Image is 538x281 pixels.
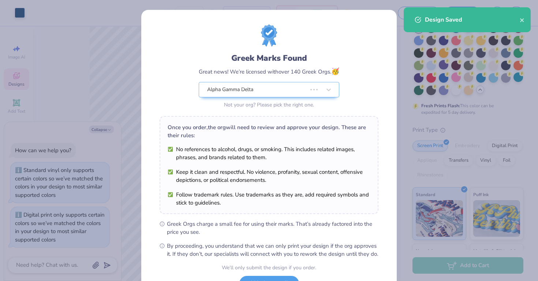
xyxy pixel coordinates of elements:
[222,264,316,271] div: We’ll only submit the design if you order.
[199,101,339,109] div: Not your org? Please pick the right one.
[168,168,370,184] li: Keep it clean and respectful. No violence, profanity, sexual content, offensive depictions, or po...
[261,25,277,46] img: license-marks-badge.png
[168,191,370,207] li: Follow trademark rules. Use trademarks as they are, add required symbols and stick to guidelines.
[331,67,339,76] span: 🥳
[167,220,378,236] span: Greek Orgs charge a small fee for using their marks. That’s already factored into the price you see.
[168,123,370,139] div: Once you order, the org will need to review and approve your design. These are their rules:
[199,52,339,64] div: Greek Marks Found
[520,15,525,24] button: close
[168,145,370,161] li: No references to alcohol, drugs, or smoking. This includes related images, phrases, and brands re...
[167,242,378,258] span: By proceeding, you understand that we can only print your design if the org approves it. If they ...
[425,15,520,24] div: Design Saved
[199,67,339,76] div: Great news! We’re licensed with over 140 Greek Orgs.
